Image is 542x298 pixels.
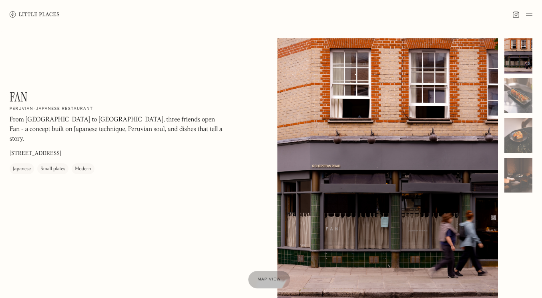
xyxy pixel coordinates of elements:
[10,89,28,105] h1: Fan
[258,277,281,282] span: Map view
[248,271,291,288] a: Map view
[10,149,61,158] p: [STREET_ADDRESS]
[10,115,226,144] p: From [GEOGRAPHIC_DATA] to [GEOGRAPHIC_DATA], three friends open Fan - a concept built on Japanese...
[13,165,31,173] div: Japanese
[40,165,65,173] div: Small plates
[10,106,93,112] h2: Peruvian-Japanese restaurant
[75,165,91,173] div: Modern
